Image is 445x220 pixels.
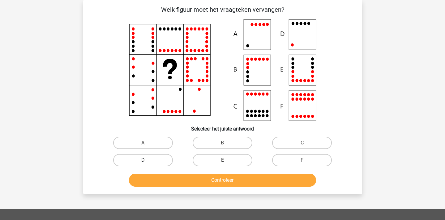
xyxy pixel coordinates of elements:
[93,121,352,132] h6: Selecteer het juiste antwoord
[272,154,332,166] label: F
[113,137,173,149] label: A
[93,5,352,14] p: Welk figuur moet het vraagteken vervangen?
[113,154,173,166] label: D
[193,154,252,166] label: E
[193,137,252,149] label: B
[272,137,332,149] label: C
[129,174,316,187] button: Controleer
